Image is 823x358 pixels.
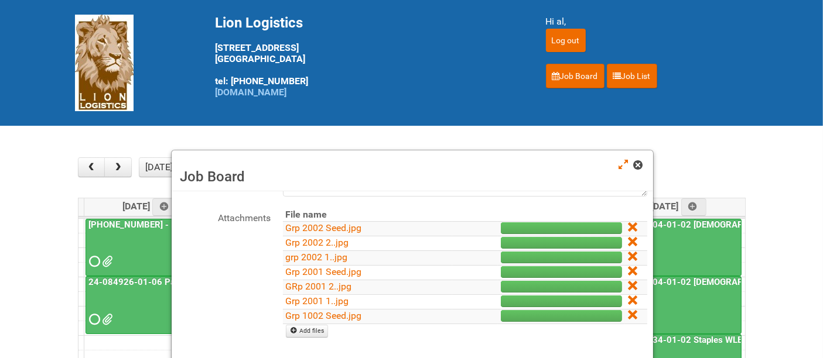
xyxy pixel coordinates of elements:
a: 25-039404-01-02 [DEMOGRAPHIC_DATA] Wet Shave SQM [614,219,742,277]
a: Grp 2002 Seed.jpg [286,222,362,233]
input: Log out [546,29,586,52]
a: Job List [607,64,657,88]
div: Hi al, [546,15,749,29]
a: Job Board [546,64,605,88]
span: Requested [90,315,98,323]
span: MDN 25-032854-01-08 Left overs.xlsx MOR 25-032854-01-08.xlsm 25_032854_01_LABELS_Lion.xlsx MDN 25... [103,257,111,266]
a: 25-039404-01-02 [DEMOGRAPHIC_DATA] Wet Shave SQM - photo slot [614,276,742,334]
a: Grp 2001 1..jpg [286,295,349,307]
a: Grp 1002 Seed.jpg [286,310,362,321]
a: grp 2002 1..jpg [286,252,348,263]
span: [DATE] [122,201,178,212]
a: Grp 2002 2..jpg [286,237,349,248]
a: 24-084926-01-06 Pack Collab Wand Tint [87,277,256,287]
a: Grp 2001 Seed.jpg [286,266,362,277]
a: Add an event [681,198,707,216]
label: Attachments [177,208,271,225]
a: [PHONE_NUMBER] - R+F InnoCPT [86,219,213,277]
span: Lion Logistics [216,15,303,31]
span: [DATE] [651,201,707,212]
div: [STREET_ADDRESS] [GEOGRAPHIC_DATA] tel: [PHONE_NUMBER] [216,15,517,98]
a: 24-084926-01-06 Pack Collab Wand Tint [86,276,213,334]
a: [PHONE_NUMBER] - R+F InnoCPT [87,219,225,230]
h3: Job Board [180,168,644,185]
span: grp 1001 2..jpg group 1001 1..jpg MOR 24-084926-01-08.xlsm Labels 24-084926-01-06 Pack Collab Wan... [103,315,111,323]
a: Add an event [152,198,178,216]
a: [DOMAIN_NAME] [216,87,287,98]
button: [DATE] [139,157,179,177]
span: Requested [90,257,98,266]
a: Lion Logistics [75,57,134,68]
img: Lion Logistics [75,15,134,111]
a: GRp 2001 2..jpg [286,281,352,292]
a: Add files [286,325,329,338]
th: File name [283,208,452,222]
